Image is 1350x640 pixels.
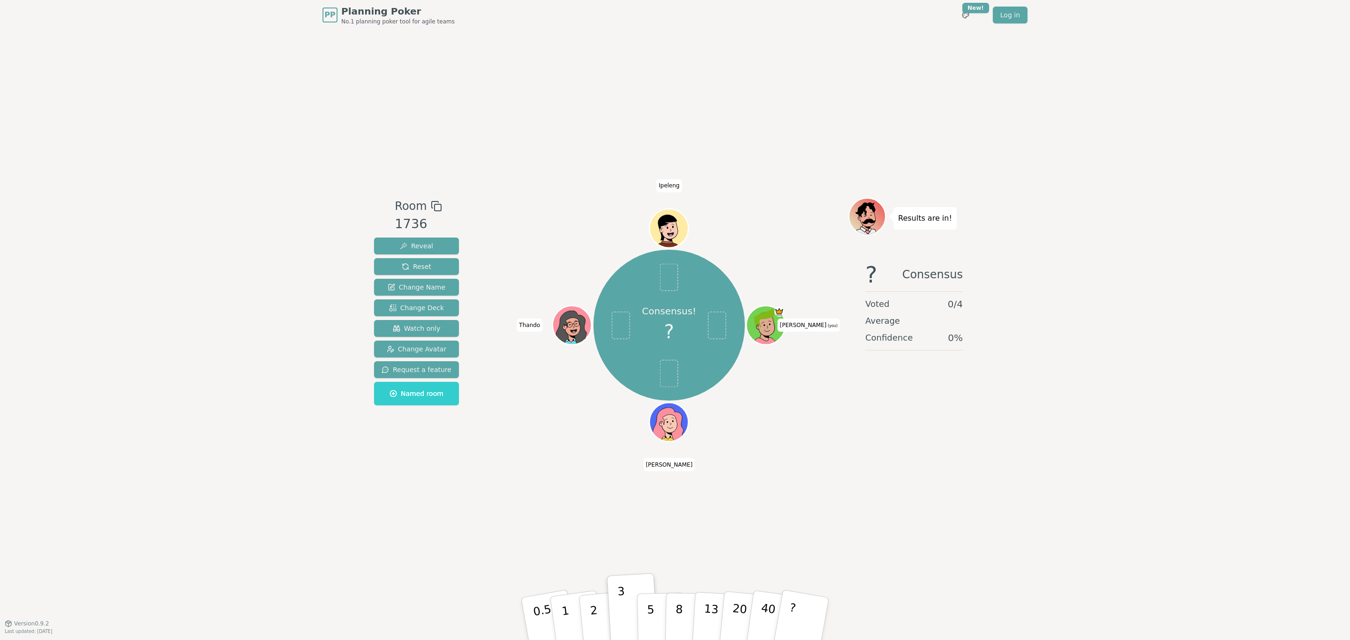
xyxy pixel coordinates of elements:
[957,7,974,23] button: New!
[387,344,447,354] span: Change Avatar
[395,215,442,234] div: 1736
[374,341,459,357] button: Change Avatar
[656,179,682,192] span: Click to change your name
[374,361,459,378] button: Request a feature
[374,382,459,405] button: Named room
[5,620,49,627] button: Version0.9.2
[374,279,459,296] button: Change Name
[865,331,913,344] span: Confidence
[865,314,900,327] span: Average
[902,263,963,286] span: Consensus
[400,241,433,251] span: Reveal
[664,318,674,346] span: ?
[642,305,697,318] p: Consensus!
[374,299,459,316] button: Change Deck
[390,389,443,398] span: Named room
[826,324,838,328] span: (you)
[778,319,840,332] span: Click to change your name
[402,262,431,271] span: Reset
[748,307,784,343] button: Click to change your avatar
[389,303,444,313] span: Change Deck
[322,5,455,25] a: PPPlanning PokerNo.1 planning poker tool for agile teams
[395,198,427,215] span: Room
[324,9,335,21] span: PP
[374,258,459,275] button: Reset
[5,629,52,634] span: Last updated: [DATE]
[341,5,455,18] span: Planning Poker
[948,331,963,344] span: 0 %
[388,283,445,292] span: Change Name
[898,212,952,225] p: Results are in!
[865,263,877,286] span: ?
[993,7,1027,23] a: Log in
[774,307,784,317] span: Myles is the host
[617,585,628,636] p: 3
[393,324,441,333] span: Watch only
[382,365,451,374] span: Request a feature
[374,320,459,337] button: Watch only
[865,298,890,311] span: Voted
[14,620,49,627] span: Version 0.9.2
[374,238,459,254] button: Reveal
[644,458,695,471] span: Click to change your name
[948,298,963,311] span: 0 / 4
[341,18,455,25] span: No.1 planning poker tool for agile teams
[962,3,989,13] div: New!
[517,319,542,332] span: Click to change your name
